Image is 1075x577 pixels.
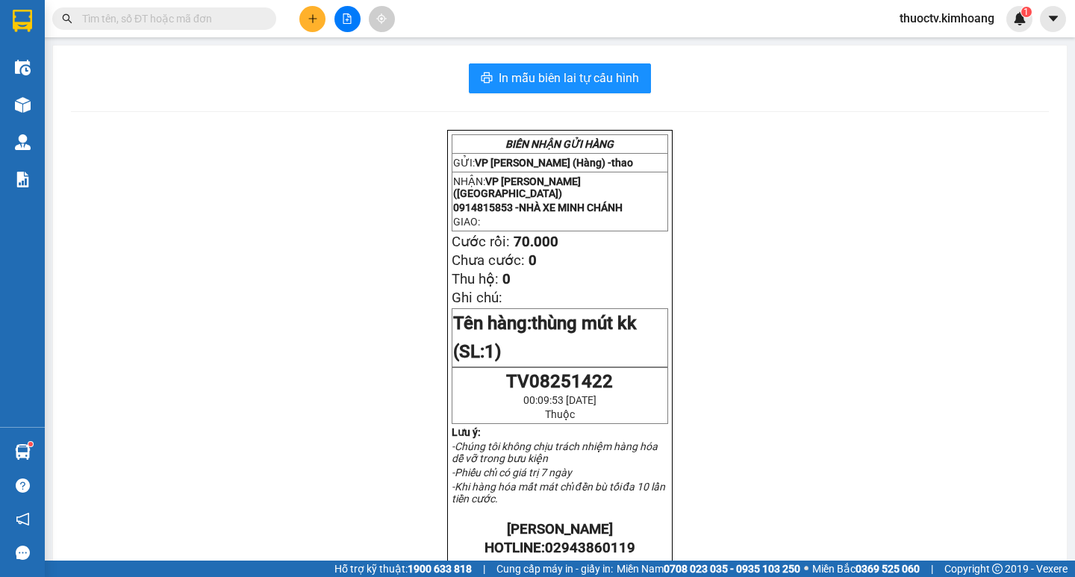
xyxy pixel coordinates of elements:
[453,157,667,169] p: GỬI:
[1040,6,1066,32] button: caret-down
[376,13,387,24] span: aim
[299,6,325,32] button: plus
[506,371,613,392] span: TV08251422
[82,10,258,27] input: Tìm tên, số ĐT hoặc mã đơn
[812,561,920,577] span: Miền Bắc
[452,426,481,438] strong: Lưu ý:
[453,216,480,228] span: GIAO:
[507,521,613,537] strong: [PERSON_NAME]
[545,540,635,556] span: 02943860119
[611,157,633,169] span: thao
[452,481,666,505] em: -Khi hàng hóa mất mát chỉ đền bù tối đa 10 lần tiền cước.
[452,252,525,269] span: Chưa cước:
[1023,7,1029,17] span: 1
[334,6,361,32] button: file-add
[1021,7,1032,17] sup: 1
[499,69,639,87] span: In mẫu biên lai tự cấu hình
[308,13,318,24] span: plus
[28,442,33,446] sup: 1
[514,234,558,250] span: 70.000
[856,563,920,575] strong: 0369 525 060
[502,271,511,287] span: 0
[931,561,933,577] span: |
[483,561,485,577] span: |
[16,546,30,560] span: message
[15,444,31,460] img: warehouse-icon
[453,175,581,199] span: VP [PERSON_NAME] ([GEOGRAPHIC_DATA])
[617,561,800,577] span: Miền Nam
[664,563,800,575] strong: 0708 023 035 - 0935 103 250
[523,394,596,406] span: 00:09:53 [DATE]
[13,10,32,32] img: logo-vxr
[496,561,613,577] span: Cung cấp máy in - giấy in:
[888,9,1006,28] span: thuoctv.kimhoang
[16,512,30,526] span: notification
[484,540,635,556] strong: HOTLINE:
[545,408,575,420] span: Thuộc
[475,157,633,169] span: VP [PERSON_NAME] (Hàng) -
[1047,12,1060,25] span: caret-down
[452,467,572,478] em: -Phiếu chỉ có giá trị 7 ngày
[452,440,658,464] em: -Chúng tôi không chịu trách nhiệm hàng hóa dễ vỡ trong bưu kiện
[481,72,493,86] span: printer
[15,134,31,150] img: warehouse-icon
[62,13,72,24] span: search
[484,341,501,362] span: 1)
[15,172,31,187] img: solution-icon
[453,202,623,213] span: 0914815853 -
[469,63,651,93] button: printerIn mẫu biên lai tự cấu hình
[453,175,667,199] p: NHẬN:
[453,313,637,362] span: thùng mút kk (SL:
[1013,12,1026,25] img: icon-new-feature
[452,290,502,306] span: Ghi chú:
[15,97,31,113] img: warehouse-icon
[505,138,614,150] strong: BIÊN NHẬN GỬI HÀNG
[408,563,472,575] strong: 1900 633 818
[15,60,31,75] img: warehouse-icon
[453,313,637,362] span: Tên hàng:
[342,13,352,24] span: file-add
[452,271,499,287] span: Thu hộ:
[369,6,395,32] button: aim
[334,561,472,577] span: Hỗ trợ kỹ thuật:
[452,234,510,250] span: Cước rồi:
[529,252,537,269] span: 0
[519,202,623,213] span: NHÀ XE MINH CHÁNH
[992,564,1003,574] span: copyright
[16,478,30,493] span: question-circle
[804,566,808,572] span: ⚪️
